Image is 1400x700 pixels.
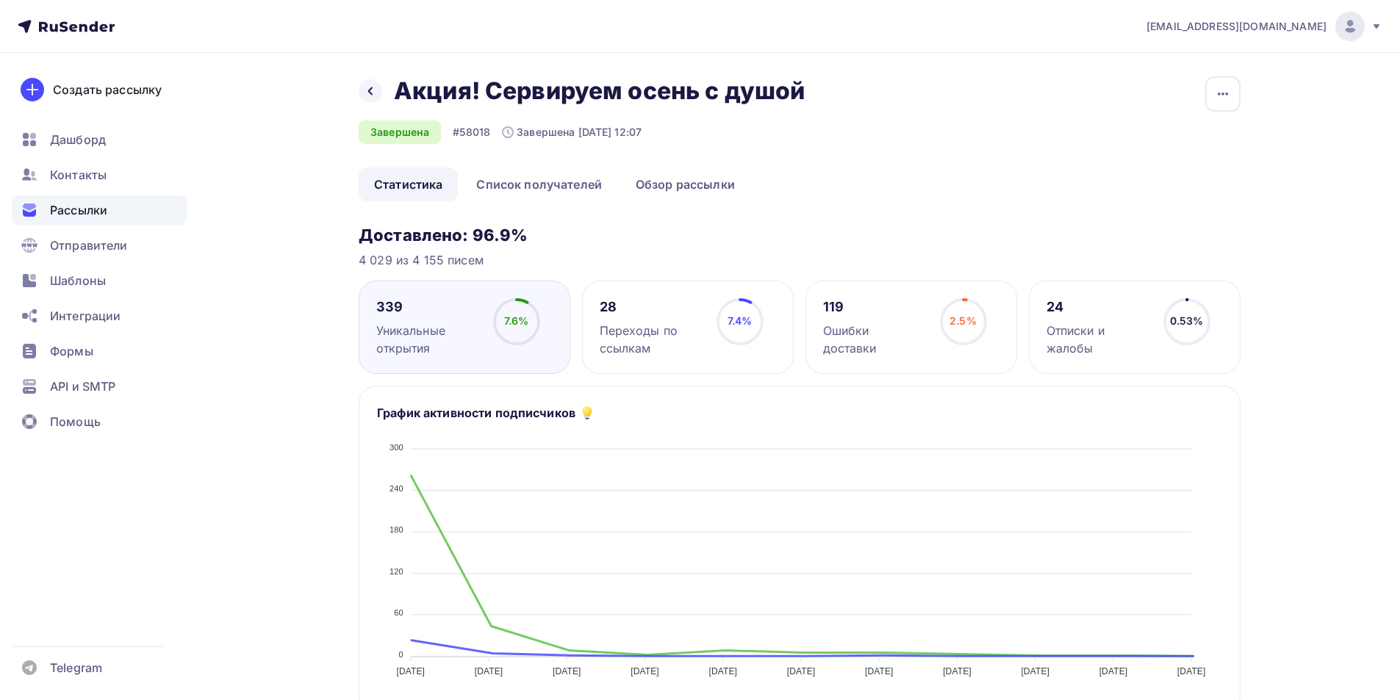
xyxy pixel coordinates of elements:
tspan: [DATE] [631,666,659,676]
span: Telegram [50,659,102,676]
tspan: 300 [390,443,403,452]
span: Рассылки [50,201,107,219]
span: 2.5% [950,314,977,327]
span: Помощь [50,413,101,430]
a: Статистика [359,167,458,201]
div: #58018 [453,125,490,140]
span: Шаблоны [50,272,106,289]
span: API и SMTP [50,378,115,395]
a: Рассылки [12,195,187,225]
tspan: [DATE] [1177,666,1206,676]
tspan: 60 [394,608,403,617]
tspan: 0 [399,650,403,659]
span: 7.6% [504,314,529,327]
span: Интеграции [50,307,121,325]
div: 28 [600,298,703,316]
div: Завершена [DATE] 12:07 [502,125,642,140]
tspan: 180 [390,525,403,534]
div: Завершена [359,120,441,144]
a: Шаблоны [12,266,187,295]
div: Переходы по ссылкам [600,322,703,357]
span: Контакты [50,166,107,184]
tspan: [DATE] [475,666,503,676]
div: 119 [823,298,927,316]
span: 0.53% [1170,314,1204,327]
tspan: [DATE] [553,666,581,676]
a: Дашборд [12,125,187,154]
span: Отправители [50,237,128,254]
span: [EMAIL_ADDRESS][DOMAIN_NAME] [1146,19,1327,34]
div: Уникальные открытия [376,322,480,357]
tspan: [DATE] [1021,666,1049,676]
tspan: [DATE] [865,666,894,676]
div: 24 [1047,298,1150,316]
tspan: [DATE] [1099,666,1128,676]
div: 4 029 из 4 155 писем [359,251,1241,269]
span: Формы [50,342,93,360]
tspan: [DATE] [787,666,816,676]
h3: Доставлено: 96.9% [359,225,1241,245]
span: 7.4% [728,314,753,327]
a: Отправители [12,231,187,260]
div: Ошибки доставки [823,322,927,357]
a: Контакты [12,160,187,190]
a: [EMAIL_ADDRESS][DOMAIN_NAME] [1146,12,1382,41]
div: Отписки и жалобы [1047,322,1150,357]
a: Обзор рассылки [620,167,750,201]
div: 339 [376,298,480,316]
a: Список получателей [461,167,617,201]
h5: График активности подписчиков [377,404,575,422]
tspan: 240 [390,484,403,493]
div: Создать рассылку [53,81,162,98]
h2: Акция! Сервируем осень с душой [394,76,805,106]
tspan: [DATE] [943,666,972,676]
tspan: 120 [390,567,403,576]
tspan: [DATE] [708,666,737,676]
tspan: [DATE] [396,666,425,676]
span: Дашборд [50,131,106,148]
a: Формы [12,336,187,366]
